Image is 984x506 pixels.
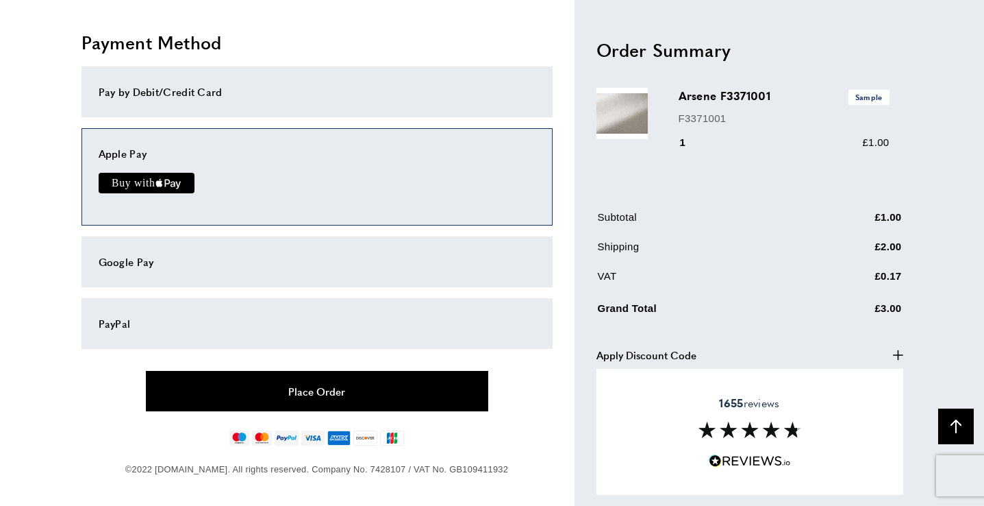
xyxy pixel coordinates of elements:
td: £2.00 [807,239,902,265]
div: Apple Pay [99,145,535,162]
td: £3.00 [807,298,902,327]
img: Reviews.io 5 stars [709,455,791,468]
h2: Payment Method [81,30,553,55]
td: £1.00 [807,209,902,236]
td: Subtotal [598,209,806,236]
td: VAT [598,268,806,295]
h3: Arsene F3371001 [679,88,890,104]
div: Google Pay [99,254,535,270]
img: Reviews section [698,422,801,438]
p: F3371001 [679,110,890,126]
h2: Order Summary [596,37,903,62]
img: visa [301,431,324,446]
img: maestro [229,431,249,446]
span: Sample [848,90,890,104]
td: £0.17 [807,268,902,295]
div: 1 [679,134,705,151]
td: Shipping [598,239,806,265]
img: american-express [327,431,351,446]
img: paypal [275,431,299,446]
span: ©2022 [DOMAIN_NAME]. All rights reserved. Company No. 7428107 / VAT No. GB109411932 [125,464,508,474]
strong: 1655 [719,395,743,411]
button: Place Order [146,371,488,411]
span: reviews [719,396,779,410]
span: £1.00 [862,136,889,148]
img: discover [353,431,377,446]
span: Apply Discount Code [596,346,696,363]
td: Grand Total [598,298,806,327]
div: Pay by Debit/Credit Card [99,84,535,100]
img: Arsene F3371001 [596,88,648,139]
div: PayPal [99,315,535,332]
img: mastercard [252,431,272,446]
img: jcb [380,431,404,446]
